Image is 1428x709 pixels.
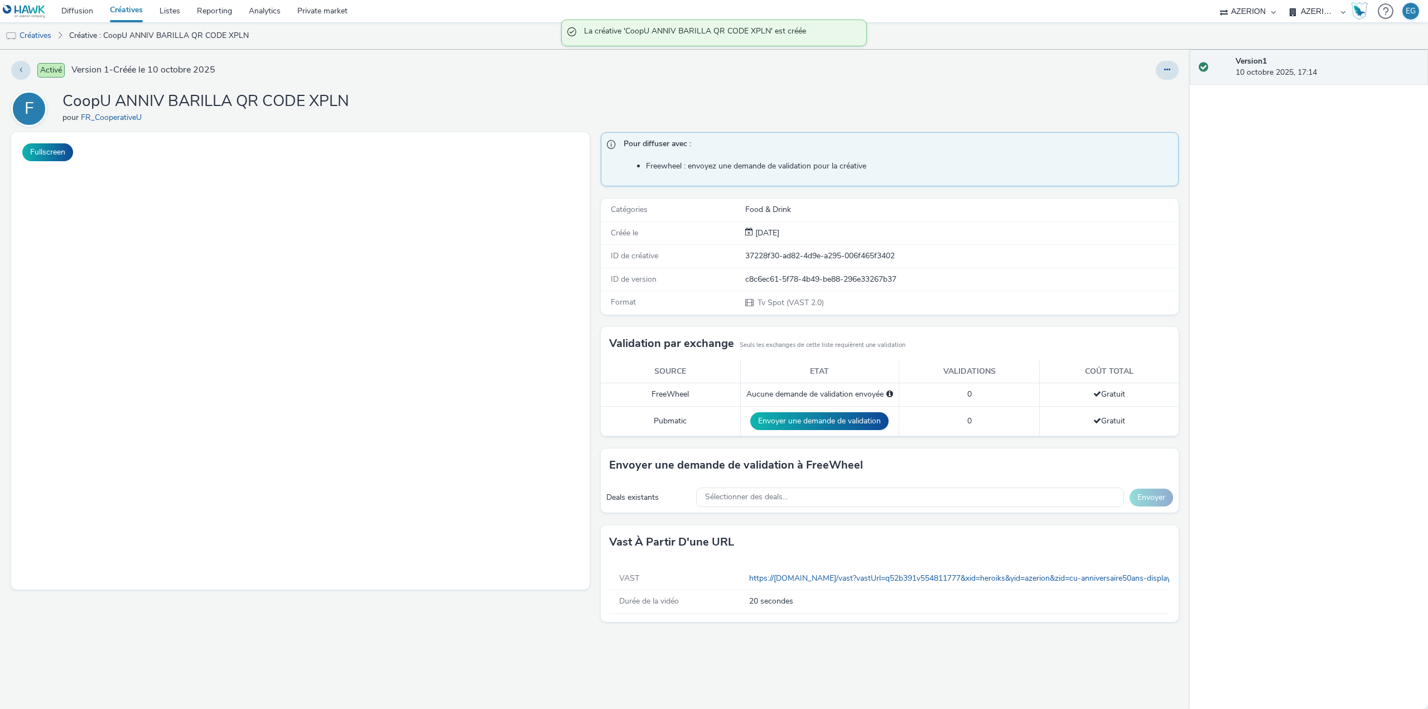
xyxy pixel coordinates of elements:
[1236,56,1267,66] strong: Version 1
[71,64,215,76] span: Version 1 - Créée le 10 octobre 2025
[609,457,863,474] h3: Envoyer une demande de validation à FreeWheel
[745,274,1178,285] div: c8c6ec61-5f78-4b49-be88-296e33267b37
[11,103,51,114] a: F
[745,204,1178,215] div: Food & Drink
[37,63,65,78] span: Activé
[753,228,779,239] div: Création 10 octobre 2025, 17:14
[1093,416,1125,426] span: Gratuit
[753,228,779,238] span: [DATE]
[25,93,34,124] div: F
[601,406,741,436] td: Pubmatic
[619,573,639,583] span: VAST
[611,274,657,284] span: ID de version
[619,596,679,606] span: Durée de la vidéo
[611,204,648,215] span: Catégories
[886,389,893,400] div: Sélectionnez un deal ci-dessous et cliquez sur Envoyer pour envoyer une demande de validation à F...
[749,596,1166,607] span: 20 secondes
[756,297,824,308] span: Tv Spot (VAST 2.0)
[740,360,899,383] th: Etat
[609,335,734,352] h3: Validation par exchange
[64,22,254,49] a: Créative : CoopU ANNIV BARILLA QR CODE XPLN
[746,389,893,400] div: Aucune demande de validation envoyée
[750,412,889,430] button: Envoyer une demande de validation
[1351,2,1368,20] img: Hawk Academy
[62,91,349,112] h1: CoopU ANNIV BARILLA QR CODE XPLN
[609,534,734,551] h3: Vast à partir d'une URL
[646,161,1173,172] li: Freewheel : envoyez une demande de validation pour la créative
[611,250,658,261] span: ID de créative
[62,112,81,123] span: pour
[6,31,17,42] img: tv
[740,341,905,350] small: Seuls les exchanges de cette liste requièrent une validation
[967,389,972,399] span: 0
[584,26,855,40] span: La créative 'CoopU ANNIV BARILLA QR CODE XPLN' est créée
[601,383,741,406] td: FreeWheel
[745,250,1178,262] div: 37228f30-ad82-4d9e-a295-006f465f3402
[1040,360,1179,383] th: Coût total
[967,416,972,426] span: 0
[3,4,46,18] img: undefined Logo
[624,138,1168,153] span: Pour diffuser avec :
[1236,56,1419,79] div: 10 octobre 2025, 17:14
[1093,389,1125,399] span: Gratuit
[81,112,146,123] a: FR_CooperativeU
[1351,2,1372,20] a: Hawk Academy
[1406,3,1416,20] div: EG
[1130,489,1173,507] button: Envoyer
[705,493,788,502] span: Sélectionner des deals...
[611,228,638,238] span: Créée le
[899,360,1039,383] th: Validations
[606,492,691,503] div: Deals existants
[601,360,741,383] th: Source
[611,297,636,307] span: Format
[22,143,73,161] button: Fullscreen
